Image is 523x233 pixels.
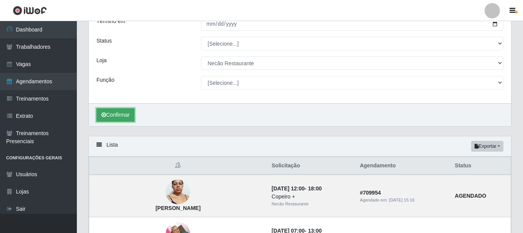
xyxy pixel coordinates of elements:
[355,157,450,175] th: Agendamento
[450,157,511,175] th: Status
[360,197,445,203] div: Agendado em:
[272,185,322,192] strong: -
[96,17,125,25] label: Término em
[96,56,106,64] label: Loja
[272,185,305,192] time: [DATE] 12:00
[272,201,351,207] div: Necão Restaurante
[166,176,190,208] img: Neilda Borges da Silva
[201,17,503,31] input: 00/00/0000
[96,108,134,122] button: Confirmar
[455,193,486,199] strong: AGENDADO
[96,76,115,84] label: Função
[389,198,414,202] time: [DATE] 15:16
[471,141,503,152] button: Exportar
[308,185,322,192] time: 18:00
[360,190,381,196] strong: # 709954
[96,37,112,45] label: Status
[156,205,201,211] strong: [PERSON_NAME]
[272,193,351,201] div: Copeiro +
[89,136,511,157] div: Lista
[267,157,355,175] th: Solicitação
[13,6,47,15] img: CoreUI Logo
